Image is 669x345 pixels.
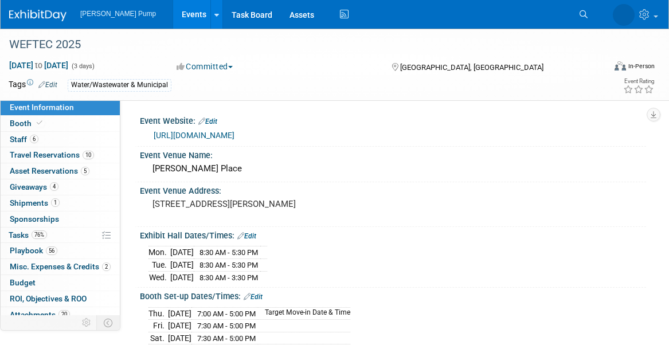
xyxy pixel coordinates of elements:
[30,135,38,143] span: 6
[10,135,38,144] span: Staff
[148,246,170,259] td: Mon.
[173,61,237,72] button: Committed
[168,307,191,320] td: [DATE]
[58,310,70,319] span: 20
[1,116,120,131] a: Booth
[154,131,234,140] a: [URL][DOMAIN_NAME]
[10,119,45,128] span: Booth
[1,275,120,291] a: Budget
[1,307,120,323] a: Attachments20
[170,246,194,259] td: [DATE]
[170,259,194,272] td: [DATE]
[197,309,256,318] span: 7:00 AM - 5:00 PM
[168,332,191,344] td: [DATE]
[1,179,120,195] a: Giveaways4
[400,63,543,72] span: [GEOGRAPHIC_DATA], [GEOGRAPHIC_DATA]
[10,150,94,159] span: Travel Reservations
[5,34,592,55] div: WEFTEC 2025
[80,10,156,18] span: [PERSON_NAME] Pump
[628,62,655,70] div: In-Person
[10,278,36,287] span: Budget
[197,334,256,343] span: 7:30 AM - 5:00 PM
[1,259,120,275] a: Misc. Expenses & Credits2
[33,61,44,70] span: to
[1,291,120,307] a: ROI, Objectives & ROO
[244,293,263,301] a: Edit
[1,211,120,227] a: Sponsorships
[9,10,66,21] img: ExhibitDay
[170,271,194,283] td: [DATE]
[1,100,120,115] a: Event Information
[81,167,89,175] span: 5
[10,310,70,319] span: Attachments
[140,288,646,303] div: Booth Set-up Dates/Times:
[50,182,58,191] span: 4
[71,62,95,70] span: (3 days)
[140,182,646,197] div: Event Venue Address:
[9,60,69,70] span: [DATE] [DATE]
[10,262,111,271] span: Misc. Expenses & Credits
[1,195,120,211] a: Shipments1
[199,261,258,269] span: 8:30 AM - 5:30 PM
[97,315,120,330] td: Toggle Event Tabs
[10,182,58,191] span: Giveaways
[199,273,258,282] span: 8:30 AM - 3:30 PM
[1,147,120,163] a: Travel Reservations10
[554,60,655,77] div: Event Format
[1,243,120,258] a: Playbook56
[32,230,47,239] span: 76%
[140,147,646,161] div: Event Venue Name:
[9,79,57,92] td: Tags
[1,132,120,147] a: Staff6
[258,307,350,320] td: Target Move-in Date & Time
[68,79,171,91] div: Water/Wastewater & Municipal
[10,246,57,255] span: Playbook
[102,262,111,271] span: 2
[37,120,42,126] i: Booth reservation complete
[10,198,60,207] span: Shipments
[148,320,168,332] td: Fri.
[140,112,646,127] div: Event Website:
[10,166,89,175] span: Asset Reservations
[237,232,256,240] a: Edit
[197,322,256,330] span: 7:30 AM - 5:00 PM
[10,214,59,224] span: Sponsorships
[152,199,338,209] pre: [STREET_ADDRESS][PERSON_NAME]
[623,79,654,84] div: Event Rating
[51,198,60,207] span: 1
[46,246,57,255] span: 56
[83,151,94,159] span: 10
[1,228,120,243] a: Tasks76%
[9,230,47,240] span: Tasks
[1,163,120,179] a: Asset Reservations5
[148,259,170,272] td: Tue.
[38,81,57,89] a: Edit
[199,248,258,257] span: 8:30 AM - 5:30 PM
[77,315,97,330] td: Personalize Event Tab Strip
[198,117,217,126] a: Edit
[10,294,87,303] span: ROI, Objectives & ROO
[148,332,168,344] td: Sat.
[148,307,168,320] td: Thu.
[615,61,626,70] img: Format-Inperson.png
[613,4,635,26] img: Amanda Smith
[148,160,637,178] div: [PERSON_NAME] Place
[10,103,74,112] span: Event Information
[140,227,646,242] div: Exhibit Hall Dates/Times:
[168,320,191,332] td: [DATE]
[148,271,170,283] td: Wed.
